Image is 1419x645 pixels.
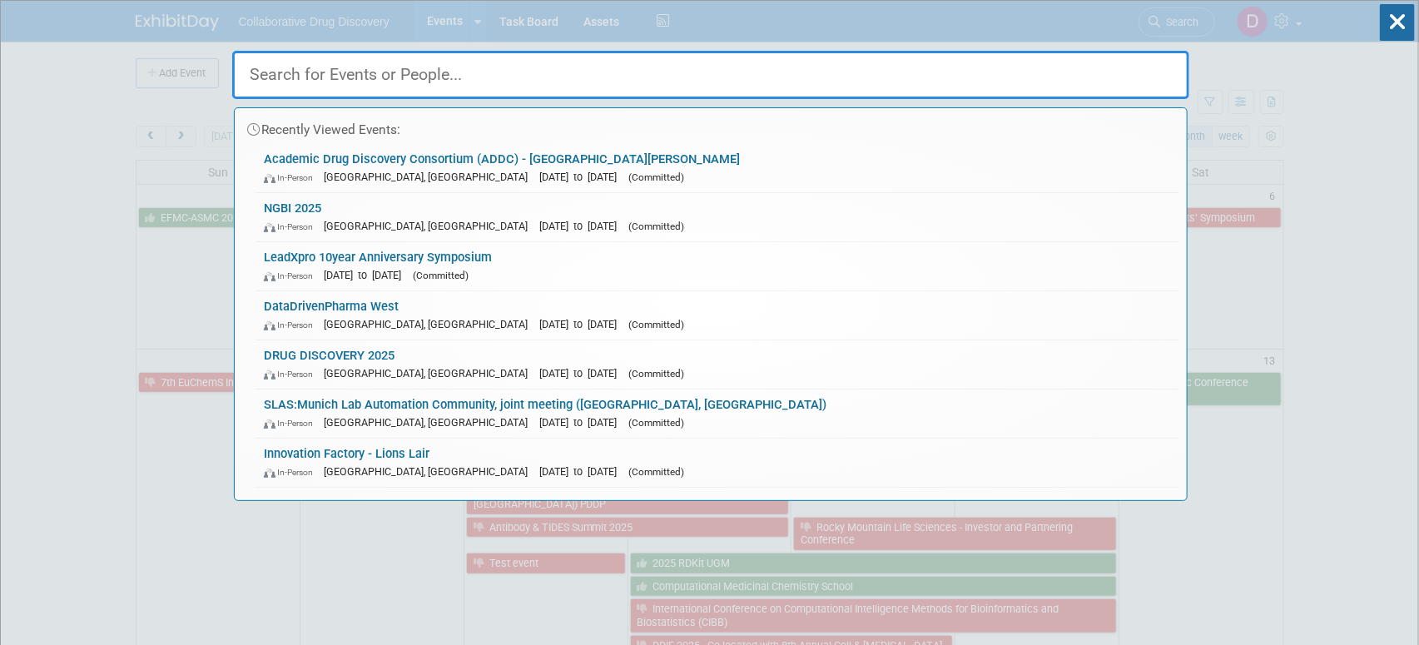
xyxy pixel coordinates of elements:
[324,220,536,232] span: [GEOGRAPHIC_DATA], [GEOGRAPHIC_DATA]
[264,418,320,429] span: In-Person
[324,416,536,429] span: [GEOGRAPHIC_DATA], [GEOGRAPHIC_DATA]
[264,270,320,281] span: In-Person
[539,416,625,429] span: [DATE] to [DATE]
[256,340,1178,389] a: DRUG DISCOVERY 2025 In-Person [GEOGRAPHIC_DATA], [GEOGRAPHIC_DATA] [DATE] to [DATE] (Committed)
[324,269,409,281] span: [DATE] to [DATE]
[243,108,1178,144] div: Recently Viewed Events:
[539,367,625,380] span: [DATE] to [DATE]
[539,465,625,478] span: [DATE] to [DATE]
[539,318,625,330] span: [DATE] to [DATE]
[324,465,536,478] span: [GEOGRAPHIC_DATA], [GEOGRAPHIC_DATA]
[539,171,625,183] span: [DATE] to [DATE]
[264,467,320,478] span: In-Person
[413,270,469,281] span: (Committed)
[539,220,625,232] span: [DATE] to [DATE]
[256,291,1178,340] a: DataDrivenPharma West In-Person [GEOGRAPHIC_DATA], [GEOGRAPHIC_DATA] [DATE] to [DATE] (Committed)
[264,172,320,183] span: In-Person
[232,51,1189,99] input: Search for Events or People...
[256,242,1178,290] a: LeadXpro 10year Anniversary Symposium In-Person [DATE] to [DATE] (Committed)
[324,367,536,380] span: [GEOGRAPHIC_DATA], [GEOGRAPHIC_DATA]
[628,319,684,330] span: (Committed)
[628,171,684,183] span: (Committed)
[324,171,536,183] span: [GEOGRAPHIC_DATA], [GEOGRAPHIC_DATA]
[264,369,320,380] span: In-Person
[256,389,1178,438] a: SLAS:Munich Lab Automation Community, joint meeting ([GEOGRAPHIC_DATA], [GEOGRAPHIC_DATA]) In-Per...
[628,368,684,380] span: (Committed)
[628,221,684,232] span: (Committed)
[256,193,1178,241] a: NGBI 2025 In-Person [GEOGRAPHIC_DATA], [GEOGRAPHIC_DATA] [DATE] to [DATE] (Committed)
[256,439,1178,487] a: Innovation Factory - Lions Lair In-Person [GEOGRAPHIC_DATA], [GEOGRAPHIC_DATA] [DATE] to [DATE] (...
[324,318,536,330] span: [GEOGRAPHIC_DATA], [GEOGRAPHIC_DATA]
[628,466,684,478] span: (Committed)
[256,144,1178,192] a: Academic Drug Discovery Consortium (ADDC) - [GEOGRAPHIC_DATA][PERSON_NAME] In-Person [GEOGRAPHIC_...
[628,417,684,429] span: (Committed)
[264,320,320,330] span: In-Person
[264,221,320,232] span: In-Person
